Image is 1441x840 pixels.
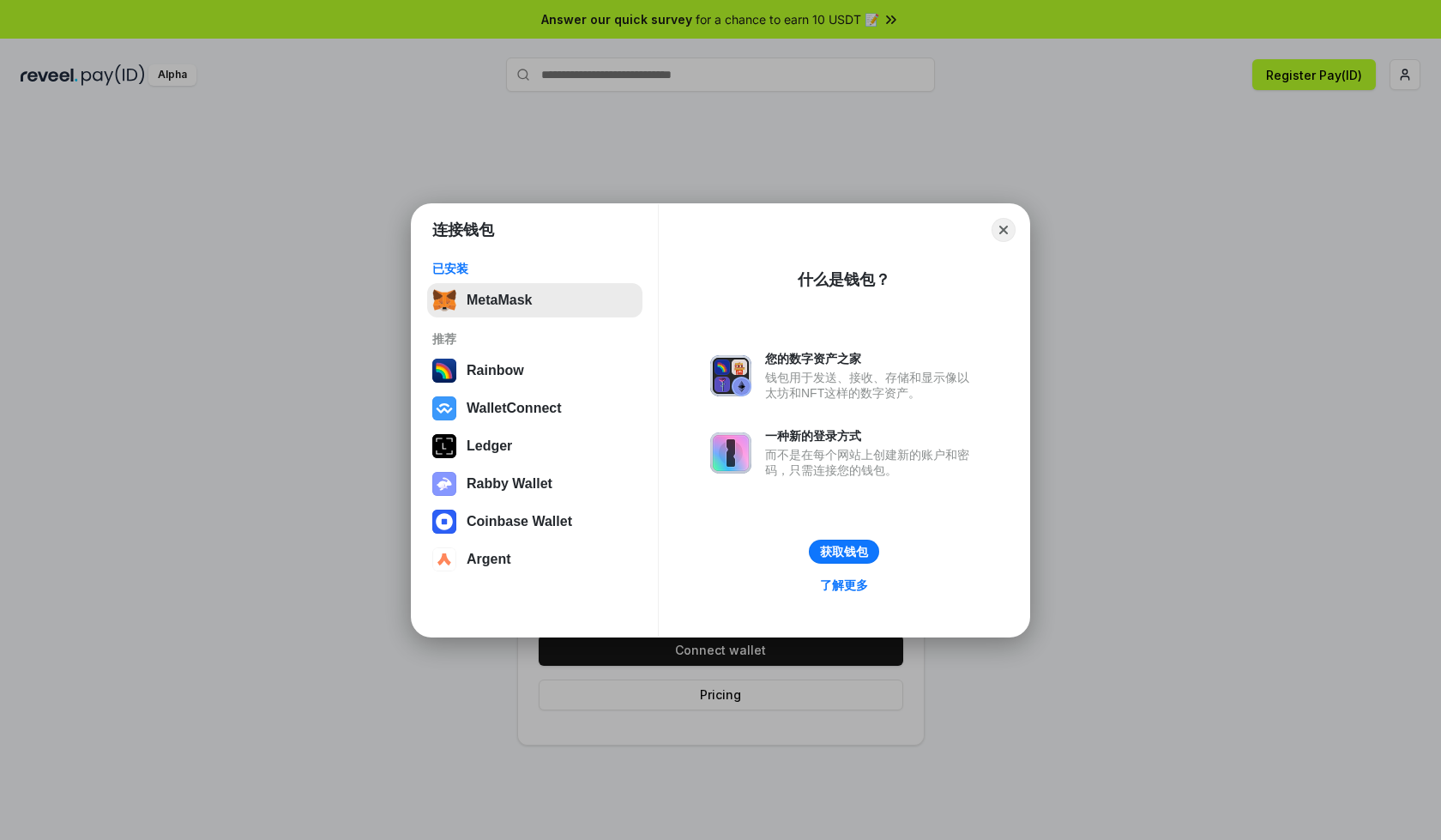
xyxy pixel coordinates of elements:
[820,544,868,559] div: 获取钱包
[467,363,524,378] div: Rainbow
[427,354,642,388] button: Rainbow
[427,467,642,501] button: Rabby Wallet
[467,293,532,308] div: MetaMask
[820,577,868,593] div: 了解更多
[432,331,637,347] div: 推荐
[467,476,552,492] div: Rabby Wallet
[810,574,878,596] a: 了解更多
[798,269,890,290] div: 什么是钱包？
[710,432,751,474] img: svg+xml,%3Csvg%20xmlns%3D%22http%3A%2F%2Fwww.w3.org%2F2000%2Fsvg%22%20fill%3D%22none%22%20viewBox...
[432,220,494,240] h1: 连接钱包
[432,510,456,534] img: svg+xml,%3Csvg%20width%3D%2228%22%20height%3D%2228%22%20viewBox%3D%220%200%2028%2028%22%20fill%3D...
[427,391,642,426] button: WalletConnect
[467,438,512,454] div: Ledger
[765,370,978,401] div: 钱包用于发送、接收、存储和显示像以太坊和NFT这样的数字资产。
[432,434,456,458] img: svg+xml,%3Csvg%20xmlns%3D%22http%3A%2F%2Fwww.w3.org%2F2000%2Fsvg%22%20width%3D%2228%22%20height%3...
[765,428,978,444] div: 一种新的登录方式
[765,447,978,478] div: 而不是在每个网站上创建新的账户和密码，只需连接您的钱包。
[765,351,978,366] div: 您的数字资产之家
[467,401,562,416] div: WalletConnect
[467,514,572,529] div: Coinbase Wallet
[427,283,642,317] button: MetaMask
[427,505,642,539] button: Coinbase Wallet
[427,542,642,577] button: Argent
[809,540,879,564] button: 获取钱包
[432,472,456,496] img: svg+xml,%3Csvg%20xmlns%3D%22http%3A%2F%2Fwww.w3.org%2F2000%2Fsvg%22%20fill%3D%22none%22%20viewBox...
[432,261,637,276] div: 已安装
[432,396,456,420] img: svg+xml,%3Csvg%20width%3D%2228%22%20height%3D%2228%22%20viewBox%3D%220%200%2028%2028%22%20fill%3D...
[432,547,456,571] img: svg+xml,%3Csvg%20width%3D%2228%22%20height%3D%2228%22%20viewBox%3D%220%200%2028%2028%22%20fill%3D...
[467,552,511,567] div: Argent
[432,359,456,383] img: svg+xml,%3Csvg%20width%3D%22120%22%20height%3D%22120%22%20viewBox%3D%220%200%20120%20120%22%20fil...
[992,218,1016,242] button: Close
[432,288,456,312] img: svg+xml,%3Csvg%20fill%3D%22none%22%20height%3D%2233%22%20viewBox%3D%220%200%2035%2033%22%20width%...
[710,355,751,396] img: svg+xml,%3Csvg%20xmlns%3D%22http%3A%2F%2Fwww.w3.org%2F2000%2Fsvg%22%20fill%3D%22none%22%20viewBox...
[427,429,642,463] button: Ledger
